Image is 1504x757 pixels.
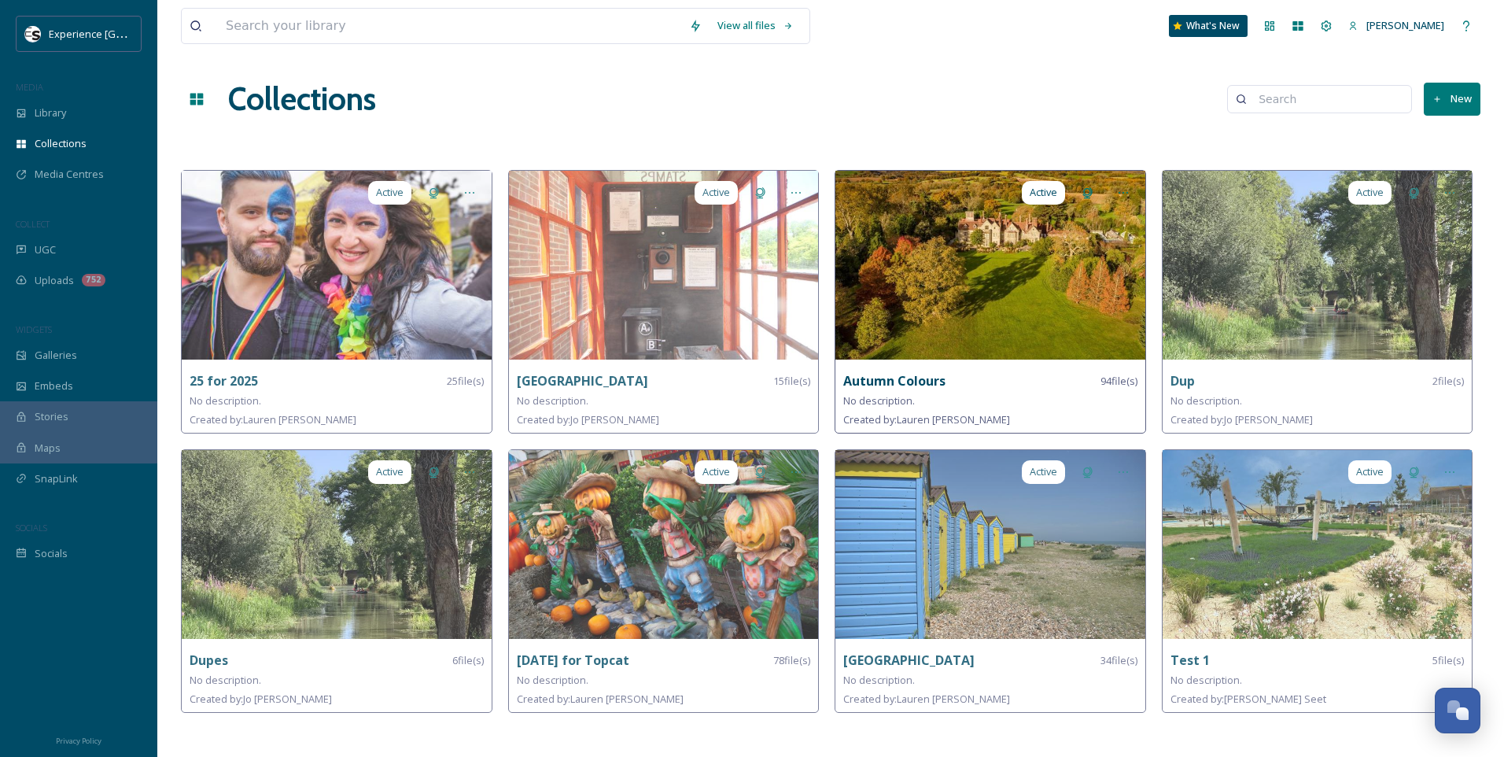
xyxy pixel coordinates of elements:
span: Active [702,185,730,200]
button: New [1424,83,1480,115]
span: Active [1030,185,1057,200]
span: No description. [1170,673,1242,687]
span: 2 file(s) [1432,374,1464,389]
strong: Autumn Colours [843,372,946,390]
span: COLLECT [16,218,50,230]
span: Created by: Jo [PERSON_NAME] [190,692,332,706]
span: No description. [190,393,261,408]
span: Active [376,464,404,479]
span: MEDIA [16,81,43,93]
span: Active [1030,464,1057,479]
span: 15 file(s) [773,374,810,389]
span: Stories [35,409,68,424]
span: No description. [843,393,915,408]
span: WIDGETS [16,323,52,335]
span: Created by: Jo [PERSON_NAME] [1170,412,1313,427]
img: 9fe9a98e-dc1e-47e4-b9f8-9675e7b6bb90.jpg [182,171,492,360]
span: Uploads [35,273,74,288]
strong: Dup [1170,372,1195,390]
button: Open Chat [1435,688,1480,733]
span: 5 file(s) [1432,653,1464,668]
div: 752 [82,274,105,286]
span: Library [35,105,66,120]
strong: Dupes [190,652,228,669]
img: 486542c8-788c-4c1f-b57a-08550c80d0c3.jpg [1163,450,1473,639]
span: 94 file(s) [1100,374,1137,389]
span: Embeds [35,378,73,393]
input: Search [1251,83,1403,115]
span: Galleries [35,348,77,363]
strong: Test 1 [1170,652,1210,669]
img: 5e083cb3-40b2-4d1b-b339-48918a3ebd14.jpg [835,171,1145,360]
a: Collections [228,76,376,123]
span: [PERSON_NAME] [1366,18,1444,32]
span: Media Centres [35,167,104,182]
span: Active [1356,185,1384,200]
span: Active [376,185,404,200]
img: 44cf78cf-fbe5-43ac-ab38-57184d7473ab.jpg [509,450,819,639]
span: No description. [190,673,261,687]
img: 9926a246-ccc7-46fc-93c1-2da6b9f6a911.jpg [835,450,1145,639]
span: 34 file(s) [1100,653,1137,668]
input: Search your library [218,9,681,43]
span: Created by: Jo [PERSON_NAME] [517,412,659,427]
strong: [GEOGRAPHIC_DATA] [517,372,648,390]
span: No description. [517,673,588,687]
span: 6 file(s) [452,653,484,668]
span: 25 file(s) [447,374,484,389]
span: SOCIALS [16,522,47,534]
span: Active [1356,464,1384,479]
span: Created by: Lauren [PERSON_NAME] [843,412,1010,427]
strong: 25 for 2025 [190,372,258,390]
span: 78 file(s) [773,653,810,668]
img: c5373300-8d7f-4716-a787-1b6a343963e2.jpg [182,450,492,639]
span: Created by: Lauren [PERSON_NAME] [190,412,356,427]
span: SnapLink [35,471,78,486]
span: Maps [35,441,61,456]
span: Experience [GEOGRAPHIC_DATA] [49,26,205,41]
span: Privacy Policy [56,736,101,746]
strong: [GEOGRAPHIC_DATA] [843,652,975,669]
img: c5373300-8d7f-4716-a787-1b6a343963e2.jpg [1163,171,1473,360]
span: Active [702,464,730,479]
img: 33a54b66-6ff0-45aa-8aed-05d73e6dc1ce.jpg [509,171,819,360]
a: Privacy Policy [56,730,101,749]
a: View all files [710,10,802,41]
span: Created by: [PERSON_NAME] Seet [1170,692,1326,706]
span: Socials [35,546,68,561]
span: Created by: Lauren [PERSON_NAME] [843,692,1010,706]
span: No description. [517,393,588,408]
span: Collections [35,136,87,151]
img: WSCC%20ES%20Socials%20Icon%20-%20Secondary%20-%20Black.jpg [25,26,41,42]
span: Created by: Lauren [PERSON_NAME] [517,692,684,706]
strong: [DATE] for Topcat [517,652,629,669]
a: What's New [1169,15,1248,37]
span: UGC [35,242,56,257]
span: No description. [843,673,915,687]
a: [PERSON_NAME] [1340,10,1452,41]
span: No description. [1170,393,1242,408]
